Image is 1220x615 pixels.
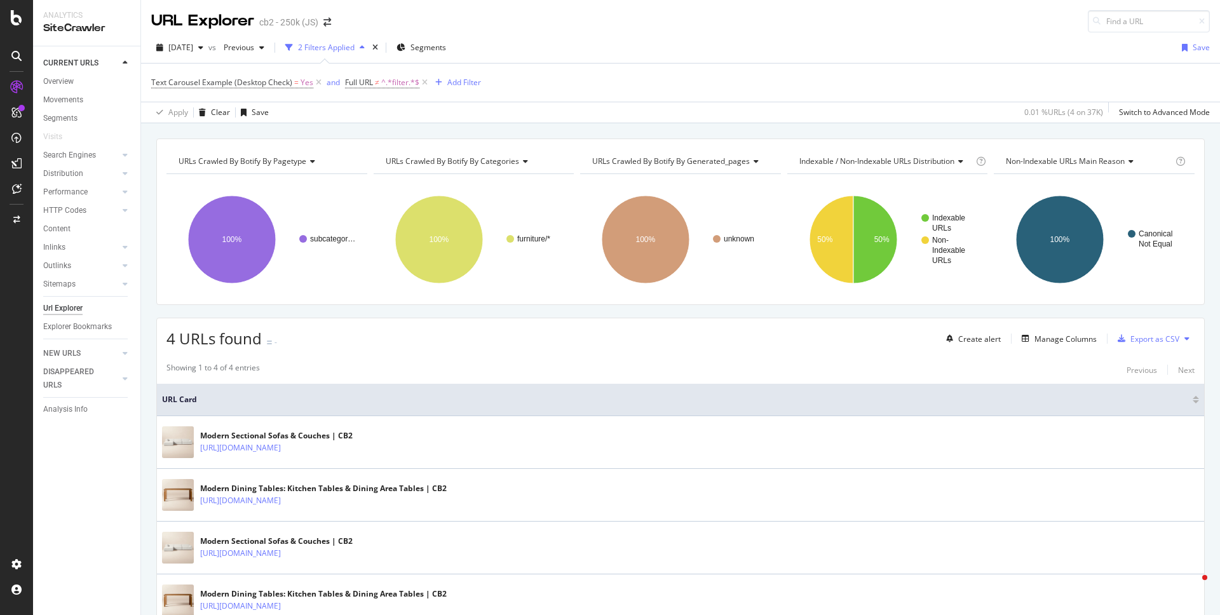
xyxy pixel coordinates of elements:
[43,320,112,334] div: Explorer Bookmarks
[1050,235,1070,244] text: 100%
[787,184,988,295] svg: A chart.
[1119,107,1210,118] div: Switch to Advanced Mode
[43,347,119,360] a: NEW URLS
[151,37,208,58] button: [DATE]
[994,184,1195,295] div: A chart.
[932,256,951,265] text: URLs
[43,167,83,180] div: Distribution
[1177,572,1207,602] iframe: Intercom live chat
[43,186,119,199] a: Performance
[162,532,194,564] img: main image
[200,430,353,442] div: Modern Sectional Sofas & Couches | CB2
[151,10,254,32] div: URL Explorer
[166,362,260,377] div: Showing 1 to 4 of 4 entries
[43,403,132,416] a: Analysis Info
[374,184,573,295] svg: A chart.
[43,241,65,254] div: Inlinks
[410,42,446,53] span: Segments
[43,222,71,236] div: Content
[817,235,832,244] text: 50%
[1177,37,1210,58] button: Save
[517,234,550,243] text: furniture/*
[43,75,74,88] div: Overview
[162,479,194,511] img: main image
[294,77,299,88] span: =
[1024,107,1103,118] div: 0.01 % URLs ( 4 on 37K )
[310,234,355,243] text: subcategor…
[381,74,419,91] span: ^.*filter.*$
[179,156,306,166] span: URLs Crawled By Botify By pagetype
[43,278,119,291] a: Sitemaps
[958,334,1001,344] div: Create alert
[636,235,656,244] text: 100%
[200,536,353,547] div: Modern Sectional Sofas & Couches | CB2
[43,57,119,70] a: CURRENT URLS
[447,77,481,88] div: Add Filter
[580,184,779,295] svg: A chart.
[1178,362,1195,377] button: Next
[176,151,356,172] h4: URLs Crawled By Botify By pagetype
[267,341,272,344] img: Equal
[43,93,132,107] a: Movements
[1130,334,1179,344] div: Export as CSV
[166,328,262,349] span: 4 URLs found
[592,156,750,166] span: URLs Crawled By Botify By generated_pages
[797,151,973,172] h4: Indexable / Non-Indexable URLs Distribution
[724,234,754,243] text: unknown
[391,37,451,58] button: Segments
[43,403,88,416] div: Analysis Info
[151,77,292,88] span: Text Carousel Example (Desktop Check)
[43,112,78,125] div: Segments
[43,278,76,291] div: Sitemaps
[1017,331,1097,346] button: Manage Columns
[43,241,119,254] a: Inlinks
[200,588,447,600] div: Modern Dining Tables: Kitchen Tables & Dining Area Tables | CB2
[200,547,281,560] a: [URL][DOMAIN_NAME]
[1088,10,1210,32] input: Find a URL
[386,156,519,166] span: URLs Crawled By Botify By categories
[345,77,373,88] span: Full URL
[43,149,96,162] div: Search Engines
[259,16,318,29] div: cb2 - 250k (JS)
[799,156,954,166] span: Indexable / Non-Indexable URLs distribution
[932,246,965,255] text: Indexable
[236,102,269,123] button: Save
[43,130,62,144] div: Visits
[43,186,88,199] div: Performance
[194,102,230,123] button: Clear
[1114,102,1210,123] button: Switch to Advanced Mode
[1113,328,1179,349] button: Export as CSV
[430,75,481,90] button: Add Filter
[327,77,340,88] div: and
[200,600,281,612] a: [URL][DOMAIN_NAME]
[43,204,119,217] a: HTTP Codes
[43,93,83,107] div: Movements
[298,42,355,53] div: 2 Filters Applied
[43,57,98,70] div: CURRENT URLS
[43,10,130,21] div: Analytics
[43,320,132,334] a: Explorer Bookmarks
[590,151,769,172] h4: URLs Crawled By Botify By generated_pages
[43,222,132,236] a: Content
[1139,240,1172,248] text: Not Equal
[219,42,254,53] span: Previous
[327,76,340,88] button: and
[932,213,965,222] text: Indexable
[1127,365,1157,375] div: Previous
[43,75,132,88] a: Overview
[932,224,951,233] text: URLs
[166,184,365,295] svg: A chart.
[1127,362,1157,377] button: Previous
[222,235,242,244] text: 100%
[301,74,313,91] span: Yes
[200,483,447,494] div: Modern Dining Tables: Kitchen Tables & Dining Area Tables | CB2
[43,365,107,392] div: DISAPPEARED URLS
[200,442,281,454] a: [URL][DOMAIN_NAME]
[1003,151,1173,172] h4: Non-Indexable URLs Main Reason
[375,77,379,88] span: ≠
[162,394,1189,405] span: URL Card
